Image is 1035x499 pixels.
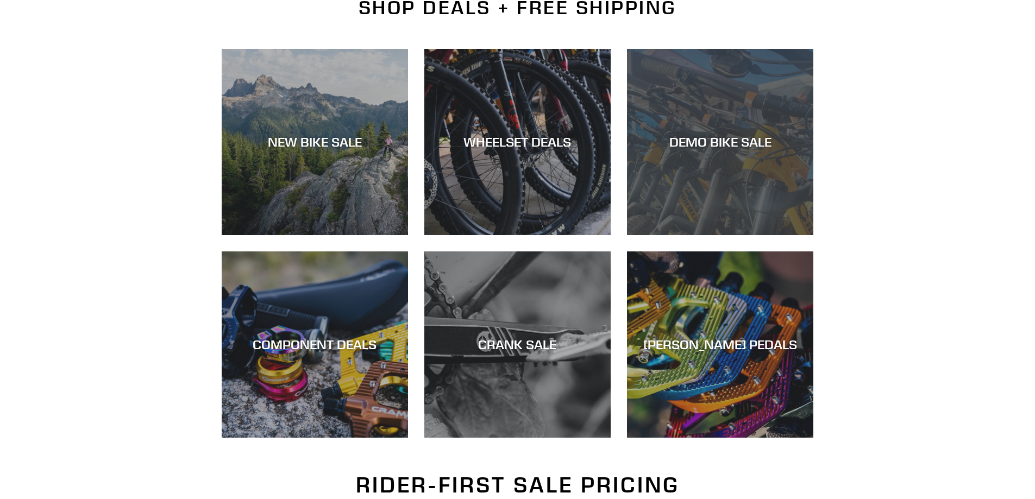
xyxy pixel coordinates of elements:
[424,337,611,352] div: CRANK SALE
[222,472,814,498] h2: RIDER-FIRST SALE PRICING
[424,251,611,438] a: CRANK SALE
[222,337,408,352] div: COMPONENT DEALS
[222,134,408,150] div: NEW BIKE SALE
[627,134,813,150] div: DEMO BIKE SALE
[627,251,813,438] a: [PERSON_NAME] PEDALS
[424,134,611,150] div: WHEELSET DEALS
[627,337,813,352] div: [PERSON_NAME] PEDALS
[627,49,813,235] a: DEMO BIKE SALE
[424,49,611,235] a: WHEELSET DEALS
[222,49,408,235] a: NEW BIKE SALE
[222,251,408,438] a: COMPONENT DEALS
